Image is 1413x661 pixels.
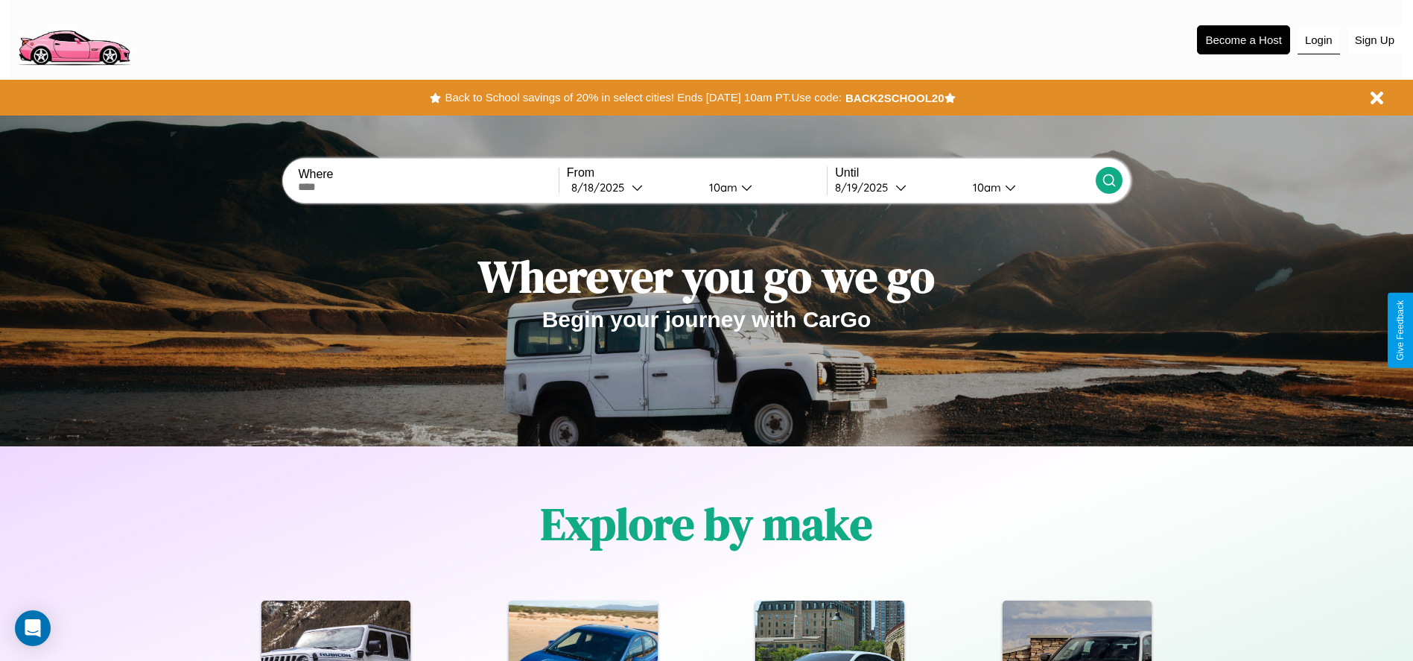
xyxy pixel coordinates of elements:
div: 8 / 18 / 2025 [571,180,632,194]
b: BACK2SCHOOL20 [845,92,944,104]
button: Login [1298,26,1340,54]
label: Until [835,166,1095,180]
button: 10am [961,180,1096,195]
div: 8 / 19 / 2025 [835,180,895,194]
button: Become a Host [1197,25,1290,54]
button: 8/18/2025 [567,180,697,195]
div: Open Intercom Messenger [15,610,51,646]
h1: Explore by make [541,493,872,554]
label: Where [298,168,558,181]
div: 10am [702,180,741,194]
label: From [567,166,827,180]
button: 10am [697,180,828,195]
img: logo [11,7,136,69]
div: 10am [965,180,1005,194]
div: Give Feedback [1395,300,1406,361]
button: Back to School savings of 20% in select cities! Ends [DATE] 10am PT.Use code: [441,87,845,108]
button: Sign Up [1347,26,1402,54]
